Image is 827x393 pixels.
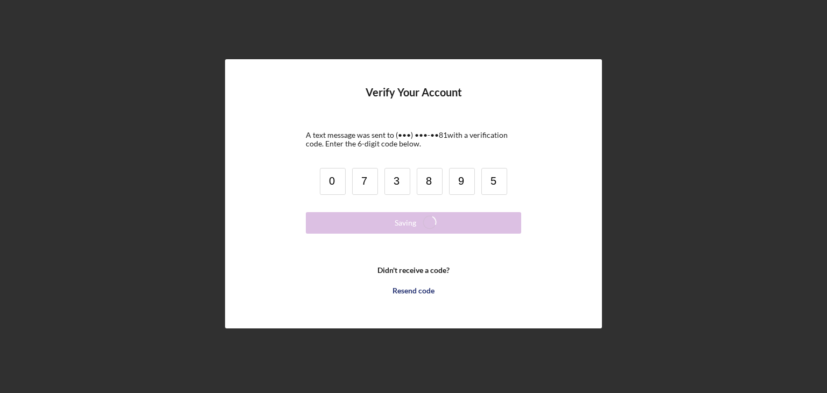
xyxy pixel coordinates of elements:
[306,131,521,148] div: A text message was sent to (•••) •••-•• 81 with a verification code. Enter the 6-digit code below.
[377,266,450,275] b: Didn't receive a code?
[366,86,462,115] h4: Verify Your Account
[306,212,521,234] button: Saving
[395,212,416,234] div: Saving
[393,280,434,301] div: Resend code
[306,280,521,301] button: Resend code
